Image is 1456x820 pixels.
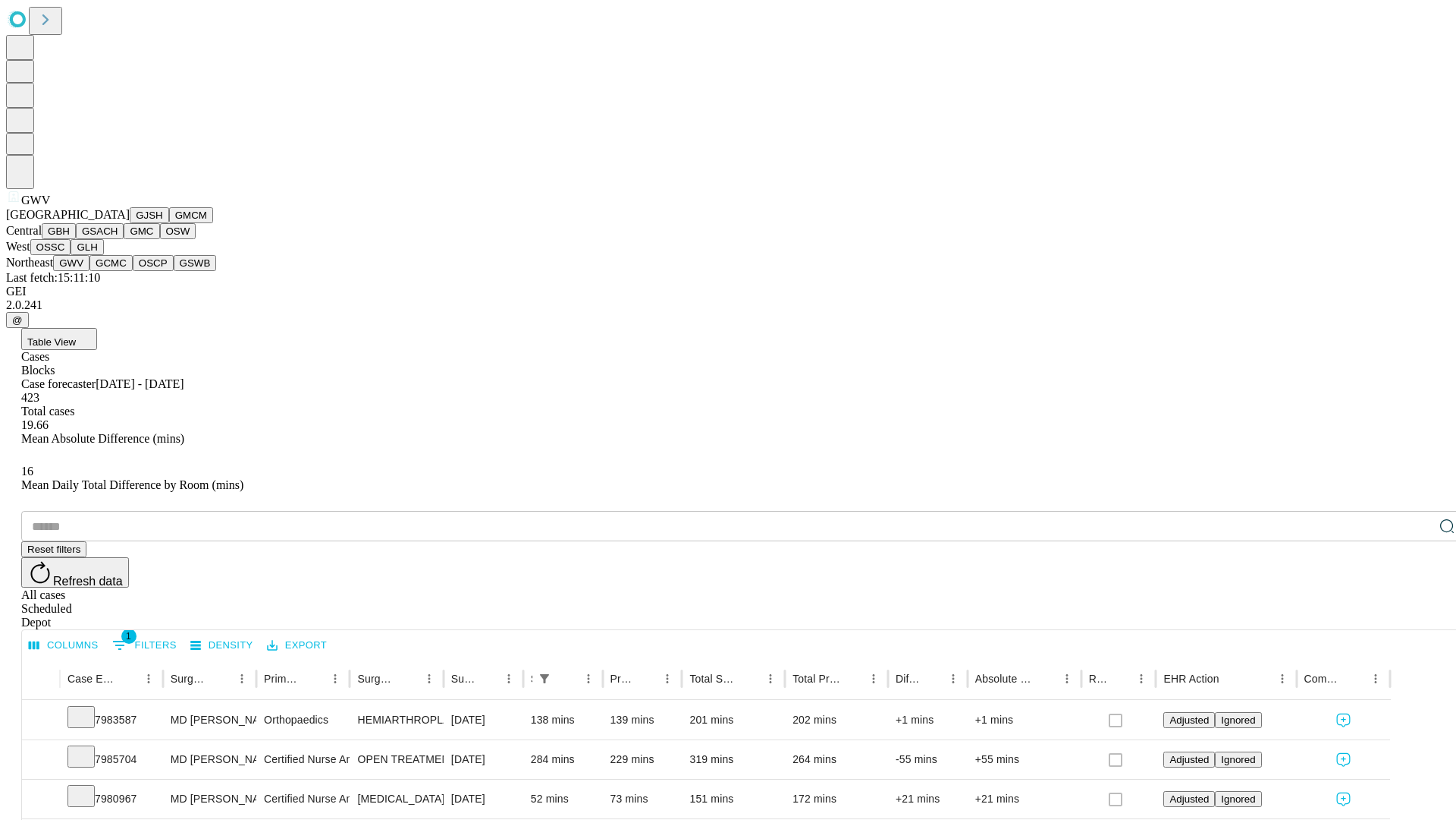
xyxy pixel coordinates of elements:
[610,780,675,818] div: 73 mins
[303,668,325,689] button: Sort
[657,668,678,689] button: Menu
[21,328,97,350] button: Table View
[263,634,331,658] button: Export
[67,740,155,779] div: 7985704
[531,780,595,818] div: 52 mins
[357,673,395,685] div: Surgery Name
[357,701,435,740] div: HEMIARTHROPLASTY HIP
[89,255,133,271] button: GCMC
[1344,668,1365,689] button: Sort
[6,240,30,253] span: West
[76,223,124,239] button: GSACH
[451,673,475,685] div: Surgery Date
[121,629,136,644] span: 1
[689,701,777,740] div: 201 mins
[943,668,964,689] button: Menu
[921,668,943,689] button: Sort
[21,465,33,478] span: 16
[610,673,635,685] div: Predicted In Room Duration
[6,298,1450,312] div: 2.0.241
[171,740,249,779] div: MD [PERSON_NAME] [PERSON_NAME] Md
[531,701,595,740] div: 138 mins
[1169,754,1209,765] span: Adjusted
[1131,668,1152,689] button: Menu
[451,701,516,740] div: [DATE]
[67,780,155,818] div: 7980967
[610,740,675,779] div: 229 mins
[1215,791,1261,807] button: Ignored
[1221,793,1255,805] span: Ignored
[174,255,217,271] button: GSWB
[264,673,302,685] div: Primary Service
[975,740,1074,779] div: +55 mins
[1221,754,1255,765] span: Ignored
[477,668,498,689] button: Sort
[534,668,555,689] button: Show filters
[264,740,342,779] div: Certified Nurse Anesthetist
[792,740,880,779] div: 264 mins
[53,255,89,271] button: GWV
[264,701,342,740] div: Orthopaedics
[397,668,419,689] button: Sort
[896,701,960,740] div: +1 mins
[451,740,516,779] div: [DATE]
[792,701,880,740] div: 202 mins
[138,668,159,689] button: Menu
[689,673,737,685] div: Total Scheduled Duration
[42,223,76,239] button: GBH
[689,740,777,779] div: 319 mins
[357,740,435,779] div: OPEN TREATMENT POSTERIOR OR ANTERIOR ACETABULAR WALL
[1365,668,1386,689] button: Menu
[12,314,23,326] span: @
[25,634,102,658] button: Select columns
[975,701,1074,740] div: +1 mins
[1163,752,1215,768] button: Adjusted
[67,701,155,740] div: 7983587
[231,668,253,689] button: Menu
[760,668,781,689] button: Menu
[1215,712,1261,728] button: Ignored
[21,418,49,431] span: 19.66
[117,668,138,689] button: Sort
[1109,668,1131,689] button: Sort
[1215,752,1261,768] button: Ignored
[451,780,516,818] div: [DATE]
[325,668,346,689] button: Menu
[71,239,103,255] button: GLH
[21,478,243,491] span: Mean Daily Total Difference by Room (mins)
[357,780,435,818] div: [MEDICAL_DATA] PLANNED
[863,668,884,689] button: Menu
[1169,793,1209,805] span: Adjusted
[1056,668,1078,689] button: Menu
[21,377,96,390] span: Case forecaster
[1169,714,1209,726] span: Adjusted
[1304,673,1342,685] div: Comments
[6,285,1450,298] div: GEI
[689,780,777,818] div: 151 mins
[534,668,555,689] div: 1 active filter
[21,194,50,207] span: GWV
[187,634,257,658] button: Density
[1035,668,1056,689] button: Sort
[842,668,863,689] button: Sort
[21,557,129,588] button: Refresh data
[6,312,29,328] button: @
[498,668,519,689] button: Menu
[1272,668,1293,689] button: Menu
[30,708,52,734] button: Expand
[27,336,76,348] span: Table View
[578,668,599,689] button: Menu
[6,271,100,284] span: Last fetch: 15:11:10
[419,668,440,689] button: Menu
[30,747,52,774] button: Expand
[531,673,532,685] div: Scheduled In Room Duration
[975,780,1074,818] div: +21 mins
[21,541,86,557] button: Reset filters
[531,740,595,779] div: 284 mins
[27,544,80,555] span: Reset filters
[792,780,880,818] div: 172 mins
[1163,791,1215,807] button: Adjusted
[171,701,249,740] div: MD [PERSON_NAME] [PERSON_NAME] Md
[53,575,123,588] span: Refresh data
[6,224,42,237] span: Central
